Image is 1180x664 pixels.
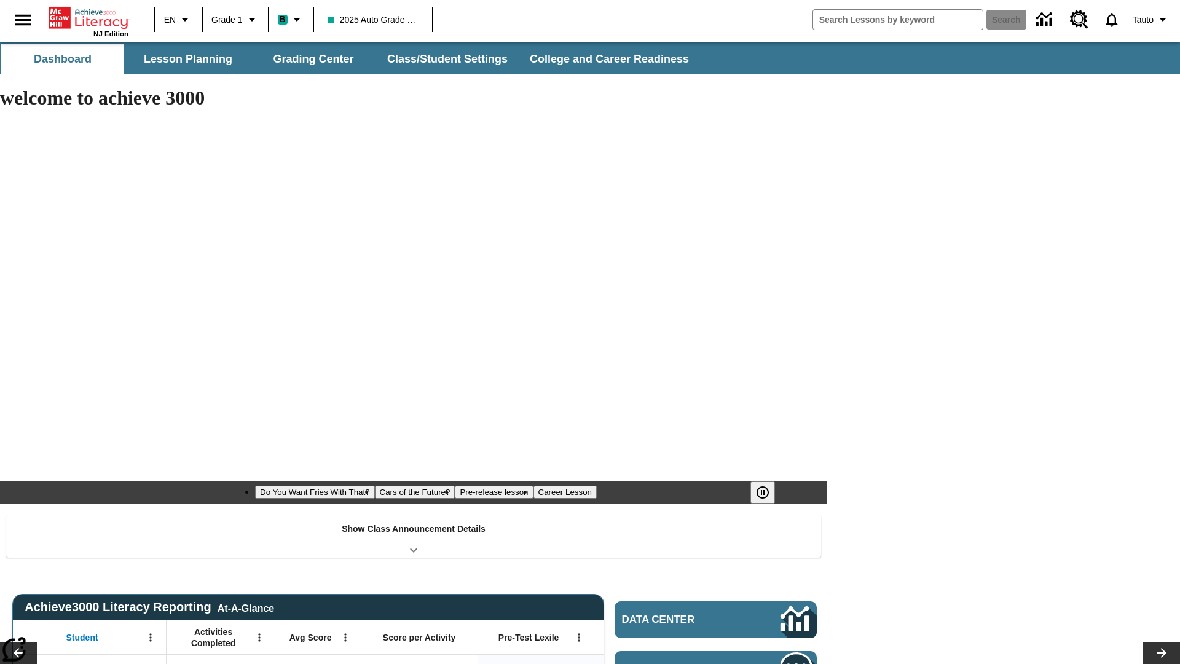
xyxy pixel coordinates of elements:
div: Pause [750,481,787,504]
a: Data Center [1029,3,1063,37]
button: Open Menu [336,628,355,647]
span: Grade 1 [211,14,243,26]
span: Tauto [1133,14,1154,26]
button: College and Career Readiness [520,44,699,74]
button: Class/Student Settings [377,44,517,74]
button: Lesson carousel, Next [1143,642,1180,664]
span: Score per Activity [383,632,456,643]
button: Grading Center [252,44,375,74]
button: Open Menu [570,628,588,647]
button: Open side menu [5,2,41,38]
p: Show Class Announcement Details [342,523,486,536]
button: Language: EN, Select a language [159,9,198,31]
button: Dashboard [1,44,124,74]
button: Open Menu [141,628,160,647]
button: Pause [750,481,775,504]
span: Achieve3000 Literacy Reporting [25,600,274,614]
a: Home [49,6,128,30]
button: Boost Class color is teal. Change class color [273,9,309,31]
button: Open Menu [250,628,269,647]
button: Slide 2 Cars of the Future? [375,486,455,499]
div: Home [49,4,128,38]
span: EN [164,14,176,26]
button: Slide 4 Career Lesson [533,486,597,499]
span: Pre-Test Lexile [498,632,559,643]
span: Data Center [622,614,738,626]
span: Activities Completed [173,626,254,649]
div: Show Class Announcement Details [6,515,821,558]
button: Slide 1 Do You Want Fries With That? [255,486,375,499]
span: Avg Score [289,632,332,643]
button: Profile/Settings [1128,9,1175,31]
a: Notifications [1096,4,1128,36]
span: B [280,12,286,27]
button: Lesson Planning [127,44,250,74]
a: Resource Center, Will open in new tab [1063,3,1096,36]
button: Slide 3 Pre-release lesson [455,486,533,499]
span: Student [66,632,98,643]
a: Data Center [615,601,817,638]
span: 2025 Auto Grade 1 A [328,14,419,26]
div: At-A-Glance [218,601,274,614]
button: Grade: Grade 1, Select a grade [206,9,264,31]
span: NJ Edition [93,30,128,38]
input: search field [813,10,983,30]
